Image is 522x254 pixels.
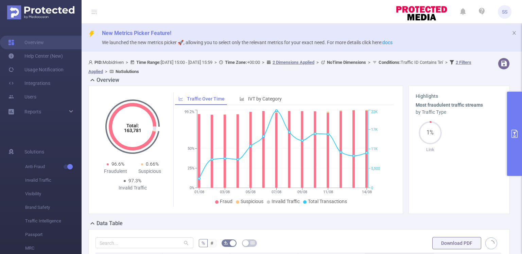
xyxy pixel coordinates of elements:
span: 97.3% [128,178,141,183]
span: Traffic ID Contains 'lin' [379,60,443,65]
b: No Solutions [116,69,139,74]
span: We launched the new metrics picker 🚀, allowing you to select only the relevant metrics for your e... [102,40,393,45]
tspan: 163,781 [124,128,141,133]
b: No Time Dimensions [327,60,366,65]
p: Link [416,146,445,153]
div: Suspicious [133,168,167,175]
span: % [202,240,205,246]
h2: Data Table [97,219,123,228]
i: icon: table [250,241,255,245]
tspan: 17K [371,127,378,132]
b: Time Range: [136,60,161,65]
b: Time Zone: [225,60,247,65]
u: 2 Dimensions Applied [273,60,314,65]
button: icon: close [512,29,517,37]
span: Traffic Over Time [187,96,225,102]
b: PID: [94,60,103,65]
span: New Metrics Picker Feature! [102,30,171,36]
a: docs [382,40,393,45]
span: Brand Safety [25,201,82,214]
span: Solutions [24,145,44,159]
span: Visibility [25,187,82,201]
span: Passport [25,228,82,241]
img: Protected Media [7,5,74,19]
span: > [366,60,372,65]
span: 0.66% [146,161,159,167]
tspan: 11/08 [323,190,333,194]
span: > [260,60,266,65]
tspan: 0% [190,186,194,190]
i: icon: close [512,31,517,35]
div: by Traffic Type [416,109,503,116]
tspan: 25% [188,166,194,170]
a: Overview [8,36,44,49]
span: Fraud [220,199,232,204]
tspan: 01/08 [194,190,204,194]
b: Conditions : [379,60,401,65]
b: Most fraudulent traffic streams [416,102,483,108]
span: Invalid Traffic [25,174,82,187]
tspan: 09/08 [297,190,307,194]
i: icon: user [88,60,94,65]
i: icon: bar-chart [240,96,244,101]
tspan: 99.2% [185,110,194,114]
span: Anti-Fraud [25,160,82,174]
a: Integrations [8,76,50,90]
tspan: 0 [371,186,373,190]
tspan: 07/08 [272,190,281,194]
span: > [212,60,219,65]
tspan: 14/08 [362,190,372,194]
a: Usage Notification [8,63,64,76]
span: 96.6% [111,161,124,167]
input: Search... [95,237,193,248]
span: Total Transactions [308,199,347,204]
h3: Highlights [416,93,503,100]
span: # [210,240,213,246]
span: > [103,69,109,74]
tspan: 03/08 [220,190,230,194]
span: 1% [419,130,442,135]
a: Help Center (New) [8,49,63,63]
span: > [124,60,130,65]
button: Download PDF [432,237,481,249]
span: > [314,60,321,65]
tspan: 22K [371,110,378,114]
span: Invalid Traffic [272,199,300,204]
span: Mobidriven [DATE] 15:00 - [DATE] 15:59 +00:00 [88,60,471,74]
tspan: 5,500 [371,166,380,171]
div: Invalid Traffic [116,184,150,192]
i: icon: bg-colors [224,241,228,245]
a: Reports [24,105,41,119]
span: Traffic Intelligence [25,214,82,228]
tspan: 11K [371,147,378,151]
tspan: Total: [126,123,139,128]
h2: Overview [97,76,119,84]
span: SS [502,5,507,19]
tspan: 05/08 [246,190,256,194]
div: Fraudulent [98,168,133,175]
i: icon: line-chart [178,96,183,101]
i: icon: thunderbolt [88,31,95,37]
span: Reports [24,109,41,114]
span: Suspicious [241,199,263,204]
span: IVT by Category [248,96,282,102]
span: > [443,60,450,65]
tspan: 50% [188,147,194,151]
a: Users [8,90,36,104]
